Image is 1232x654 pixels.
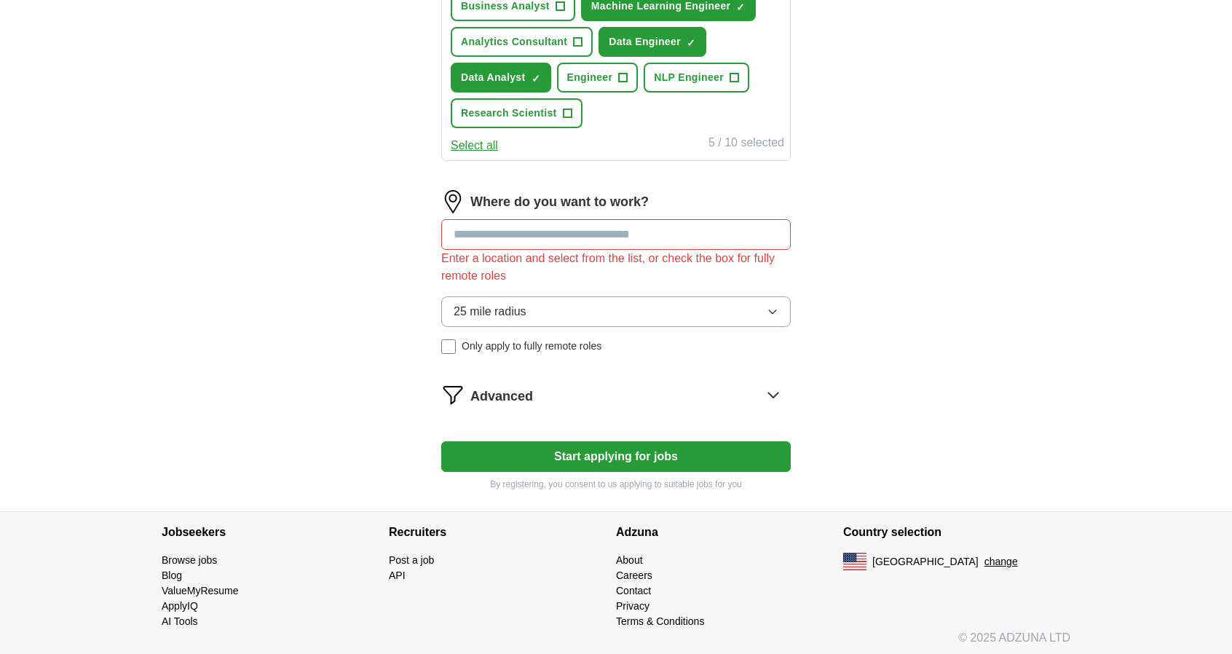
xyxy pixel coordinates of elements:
[451,63,551,92] button: Data Analyst✓
[470,387,533,406] span: Advanced
[616,570,652,581] a: Careers
[616,600,649,612] a: Privacy
[461,106,557,121] span: Research Scientist
[843,512,1070,553] h4: Country selection
[461,34,567,50] span: Analytics Consultant
[616,554,643,566] a: About
[441,441,791,472] button: Start applying for jobs
[389,554,434,566] a: Post a job
[567,70,613,85] span: Engineer
[162,570,182,581] a: Blog
[557,63,639,92] button: Engineer
[162,615,198,627] a: AI Tools
[441,296,791,327] button: 25 mile radius
[441,190,465,213] img: location.png
[736,1,745,13] span: ✓
[461,70,526,85] span: Data Analyst
[599,27,706,57] button: Data Engineer✓
[616,615,704,627] a: Terms & Conditions
[162,600,198,612] a: ApplyIQ
[843,553,866,570] img: US flag
[451,98,583,128] button: Research Scientist
[654,70,724,85] span: NLP Engineer
[470,192,649,212] label: Where do you want to work?
[162,585,239,596] a: ValueMyResume
[532,73,540,84] span: ✓
[872,554,979,570] span: [GEOGRAPHIC_DATA]
[609,34,681,50] span: Data Engineer
[687,37,695,49] span: ✓
[984,554,1018,570] button: change
[389,570,406,581] a: API
[441,250,791,285] div: Enter a location and select from the list, or check the box for fully remote roles
[708,134,784,154] div: 5 / 10 selected
[162,554,217,566] a: Browse jobs
[451,27,593,57] button: Analytics Consultant
[644,63,749,92] button: NLP Engineer
[441,478,791,491] p: By registering, you consent to us applying to suitable jobs for you
[462,339,601,354] span: Only apply to fully remote roles
[441,339,456,354] input: Only apply to fully remote roles
[616,585,651,596] a: Contact
[451,137,498,154] button: Select all
[454,303,526,320] span: 25 mile radius
[441,383,465,406] img: filter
